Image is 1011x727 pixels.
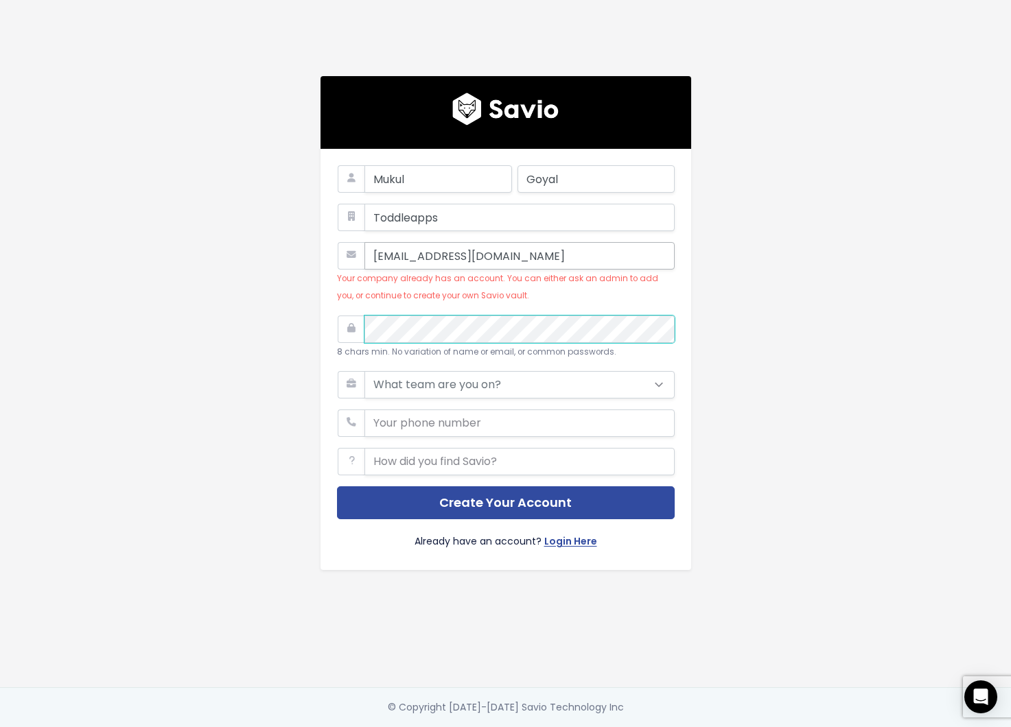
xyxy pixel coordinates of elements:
input: How did you find Savio? [364,448,675,475]
input: First Name [364,165,512,193]
div: Already have an account? [337,519,675,553]
a: Login Here [544,533,597,553]
input: Company [364,204,675,231]
small: Your company already has an account. You can either ask an admin to add you, or continue to creat... [337,273,658,301]
input: Last Name [518,165,675,193]
img: logo600x187.a314fd40982d.png [452,93,559,126]
input: Your phone number [364,409,675,437]
input: Work Email Address [364,242,675,270]
button: Create Your Account [337,486,675,520]
small: 8 chars min. No variation of name or email, or common passwords. [337,346,616,357]
div: © Copyright [DATE]-[DATE] Savio Technology Inc [388,699,624,716]
div: Open Intercom Messenger [964,680,997,713]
